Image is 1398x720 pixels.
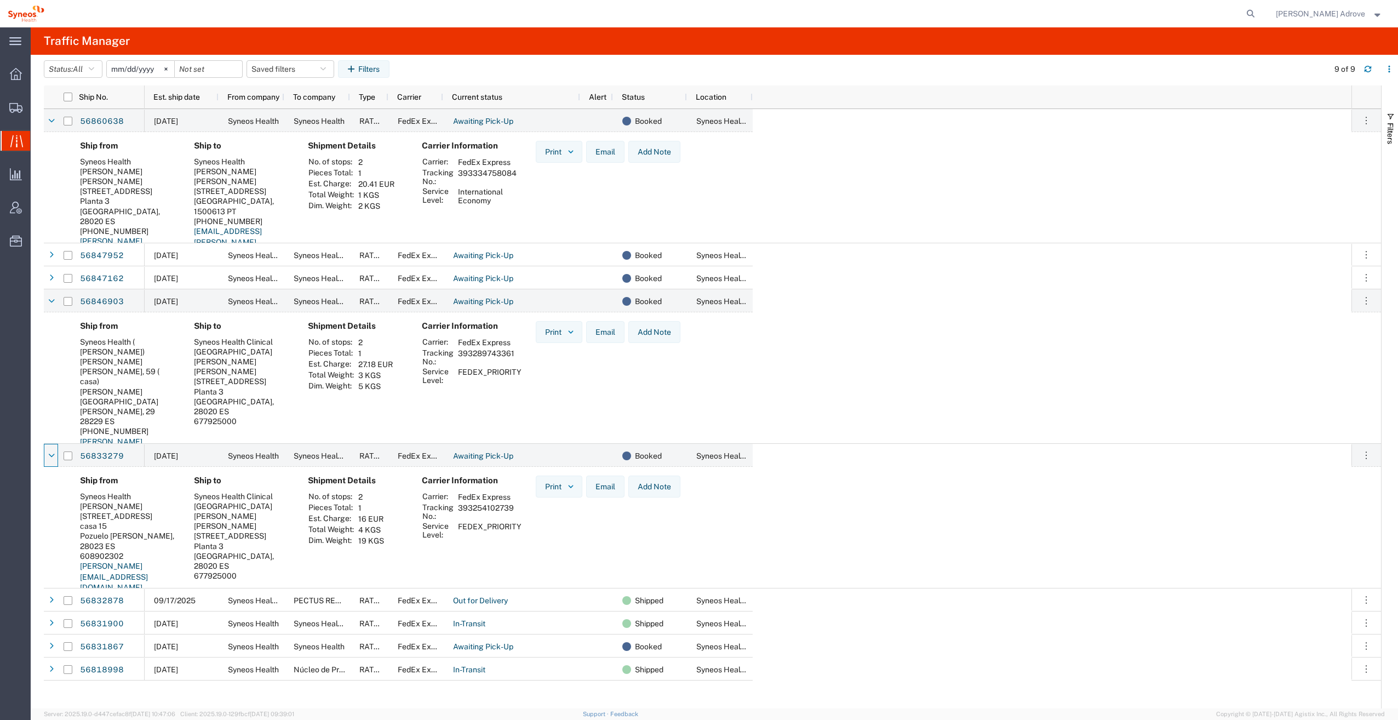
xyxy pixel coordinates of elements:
input: Not set [107,61,174,77]
span: 09/19/2025 [154,251,178,260]
span: Syneos Health Clinical Spain [294,297,452,306]
span: Booked [635,444,662,467]
th: No. of stops: [308,492,354,502]
div: [PERSON_NAME][GEOGRAPHIC_DATA][PERSON_NAME], 29 28229 ES [80,387,176,427]
h4: Ship from [80,476,176,485]
span: Syneos Health ( Maggie Matthews) [228,297,349,306]
button: Email [586,476,624,498]
th: Tracking No.: [422,502,454,521]
span: Syneos Health Clinical Spain [696,117,855,125]
span: Syneos Health Clinical Spain [294,619,452,628]
span: [DATE] 10:47:06 [131,711,175,717]
span: Syneos Health [294,642,345,651]
h4: Carrier Information [422,141,509,151]
th: Carrier: [422,157,454,168]
div: Syneos Health [80,157,176,167]
td: 393254102739 [454,502,525,521]
div: 677925000 [194,571,290,581]
td: 2 [354,157,398,168]
a: [PERSON_NAME][EMAIL_ADDRESS][DOMAIN_NAME] [80,562,148,592]
td: FedEx Express [454,492,525,502]
td: 2 [354,492,388,502]
a: Out for Delivery [452,592,508,610]
h4: Carrier Information [422,321,509,331]
div: [GEOGRAPHIC_DATA], 28020 ES [80,207,176,226]
td: 1 [354,502,388,513]
img: dropdown [566,482,576,492]
span: Client: 2025.19.0-129fbcf [180,711,294,717]
th: Tracking No.: [422,348,454,367]
td: 1 [354,168,398,179]
td: 2 KGS [354,201,398,212]
td: 1 [354,348,397,359]
span: Syneos Health [294,117,345,125]
a: Awaiting Pick-Up [452,448,514,465]
th: Tracking No.: [422,168,454,186]
div: Syneos Health [80,492,176,501]
span: FedEx Express [398,274,450,283]
th: Dim. Weight: [308,381,354,392]
td: FEDEX_PRIORITY [454,367,525,385]
h4: Ship from [80,141,176,151]
th: Dim. Weight: [308,535,354,546]
span: 09/18/2025 [154,117,178,125]
a: Feedback [610,711,638,717]
div: [STREET_ADDRESS] [194,186,290,196]
a: In-Transit [452,661,486,679]
span: RATED [359,665,384,674]
div: [PERSON_NAME] [PERSON_NAME] [194,167,290,186]
span: RATED [359,452,384,460]
div: [PERSON_NAME] [80,167,176,176]
div: [STREET_ADDRESS] [80,511,176,521]
a: 56860638 [79,113,124,130]
div: Planta 3 [194,387,290,397]
span: RATED [359,274,384,283]
th: No. of stops: [308,337,354,348]
th: Est. Charge: [308,359,354,370]
div: Syneos Health Clinical [GEOGRAPHIC_DATA] [194,492,290,511]
button: Saved filters [247,60,334,78]
span: 09/19/2025 [154,452,178,460]
img: logo [8,5,44,22]
span: Syneos Health Clinical Spain [696,596,855,605]
button: Print [536,321,582,343]
span: FedEx Express [398,297,450,306]
div: [PERSON_NAME] [194,357,290,367]
span: RATED [359,642,384,651]
td: 393289743361 [454,348,525,367]
span: Current status [452,93,502,101]
h4: Carrier Information [422,476,509,485]
a: Awaiting Pick-Up [452,113,514,130]
h4: Ship from [80,321,176,331]
div: [PERSON_NAME][STREET_ADDRESS] [194,521,290,541]
input: Not set [175,61,242,77]
div: [PHONE_NUMBER] [80,426,176,436]
span: 09/19/2025 [154,274,178,283]
a: 56847952 [79,247,124,265]
div: Syneos Health ( [PERSON_NAME]) [80,337,176,357]
span: FedEx Express [398,452,450,460]
a: Awaiting Pick-Up [452,638,514,656]
td: 19 KGS [354,535,388,546]
button: Filters [338,60,389,78]
th: Pieces Total: [308,502,354,513]
td: 2 [354,337,397,348]
span: All [73,65,83,73]
div: 608902302 [80,551,176,561]
th: Carrier: [422,337,454,348]
span: Shipped [635,589,663,612]
span: Irene Perez Adrove [1276,8,1365,20]
td: 16 EUR [354,513,388,524]
span: 09/15/2025 [154,665,178,674]
th: Pieces Total: [308,168,354,179]
span: Syneos Health Clinical Spain [294,251,452,260]
span: RATED [359,117,384,125]
span: Syneos Health Clinical Spain [696,274,855,283]
div: [PHONE_NUMBER] [194,216,290,226]
a: 56833279 [79,448,124,465]
span: Syneos Health Clinical Spain [228,251,387,260]
div: Syneos Health Clinical [GEOGRAPHIC_DATA] [194,337,290,357]
th: Est. Charge: [308,179,354,190]
span: Shipped [635,658,663,681]
span: Syneos Health Clinical Spain [696,642,855,651]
